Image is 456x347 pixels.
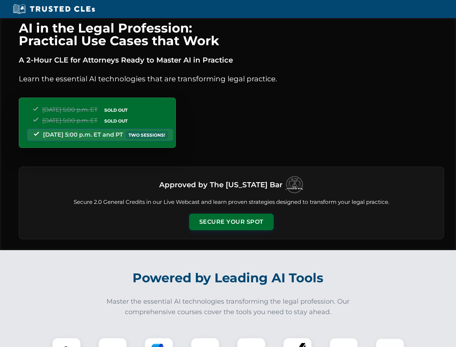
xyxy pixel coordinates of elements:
[285,176,303,194] img: Logo
[159,178,282,191] h3: Approved by The [US_STATE] Bar
[19,73,444,85] p: Learn the essential AI technologies that are transforming legal practice.
[102,117,130,125] span: SOLD OUT
[189,214,274,230] button: Secure Your Spot
[102,106,130,114] span: SOLD OUT
[11,4,97,14] img: Trusted CLEs
[42,117,97,124] span: [DATE] 5:00 p.m. ET
[28,198,435,206] p: Secure 2.0 General Credits in our Live Webcast and learn proven strategies designed to transform ...
[102,296,355,317] p: Master the essential AI technologies transforming the legal profession. Our comprehensive courses...
[28,265,428,291] h2: Powered by Leading AI Tools
[19,54,444,66] p: A 2-Hour CLE for Attorneys Ready to Master AI in Practice
[19,22,444,47] h1: AI in the Legal Profession: Practical Use Cases that Work
[42,106,97,113] span: [DATE] 5:00 p.m. ET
